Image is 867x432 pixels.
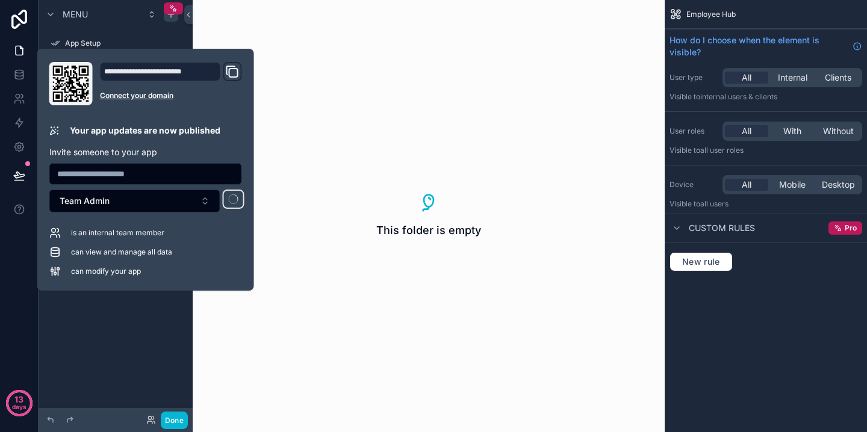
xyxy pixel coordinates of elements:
[670,252,733,271] button: New rule
[49,190,220,212] button: Select Button
[677,256,725,267] span: New rule
[70,125,220,137] p: Your app updates are now published
[686,10,736,19] span: Employee Hub
[376,222,481,239] span: This folder is empty
[700,199,729,208] span: all users
[670,34,848,58] span: How do I choose when the element is visible?
[71,247,172,257] span: can view and manage all data
[742,125,751,137] span: All
[670,199,862,209] p: Visible to
[778,72,807,84] span: Internal
[742,72,751,84] span: All
[823,125,854,137] span: Without
[60,195,110,207] span: Team Admin
[670,73,718,82] label: User type
[71,267,141,276] span: can modify your app
[779,179,806,191] span: Mobile
[71,228,164,238] span: is an internal team member
[783,125,801,137] span: With
[49,146,242,158] p: Invite someone to your app
[100,91,242,100] a: Connect your domain
[100,62,242,105] div: Domain and Custom Link
[825,72,851,84] span: Clients
[65,39,183,48] label: App Setup
[670,92,862,102] p: Visible to
[670,34,862,58] a: How do I choose when the element is visible?
[822,179,855,191] span: Desktop
[689,222,755,234] span: Custom rules
[742,179,751,191] span: All
[670,180,718,190] label: Device
[700,92,777,101] span: Internal users & clients
[845,223,857,233] span: Pro
[700,146,744,155] span: All user roles
[670,126,718,136] label: User roles
[12,398,26,415] p: days
[161,412,188,429] button: Done
[63,8,88,20] span: Menu
[670,146,862,155] p: Visible to
[46,34,185,53] a: App Setup
[14,393,23,406] p: 13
